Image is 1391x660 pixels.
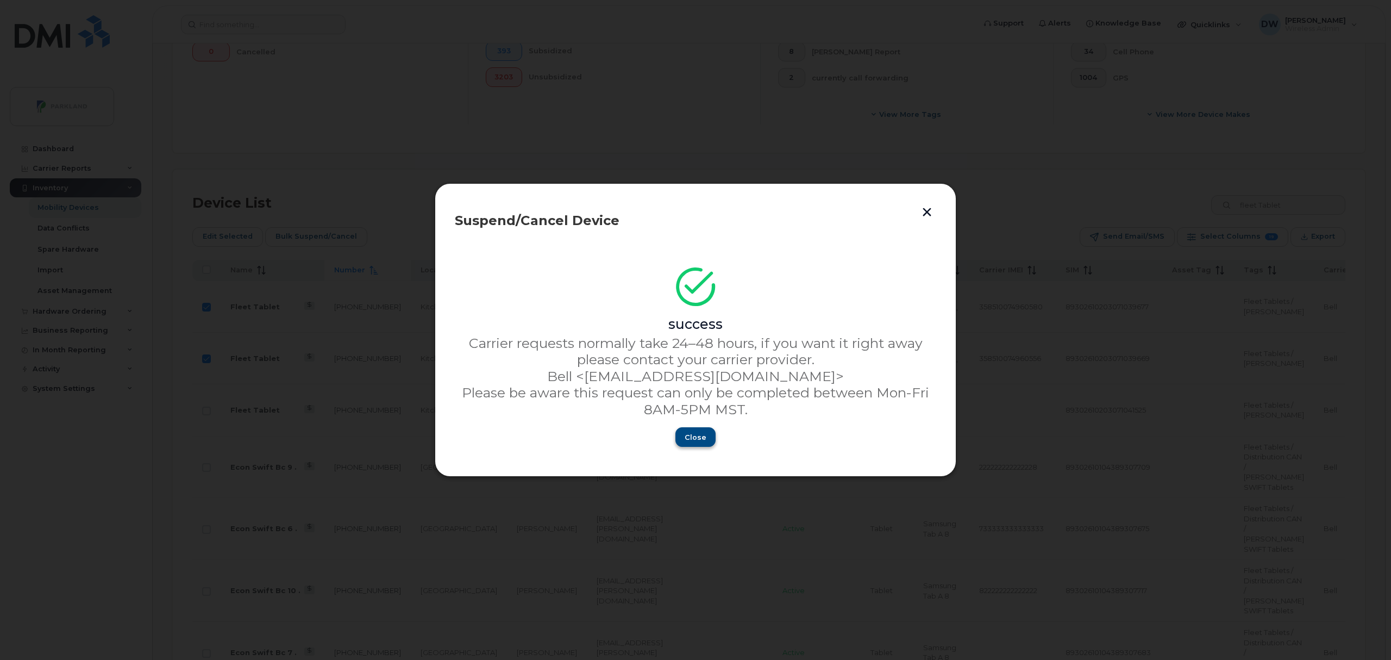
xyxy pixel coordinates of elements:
[455,214,936,227] div: Suspend/Cancel Device
[675,427,716,447] button: Close
[455,335,936,368] p: Carrier requests normally take 24–48 hours, if you want it right away please contact your carrier...
[685,432,706,443] span: Close
[455,368,936,384] p: Bell <[EMAIL_ADDRESS][DOMAIN_NAME]>
[455,316,936,332] div: success
[455,384,936,418] p: Please be aware this request can only be completed between Mon-Fri 8AM-5PM MST.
